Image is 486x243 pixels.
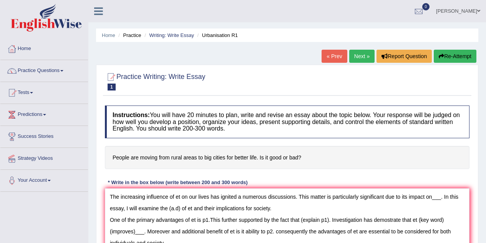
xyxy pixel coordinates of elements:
[149,32,194,38] a: Writing: Write Essay
[377,50,432,63] button: Report Question
[113,112,150,118] b: Instructions:
[0,104,88,123] a: Predictions
[0,126,88,145] a: Success Stories
[108,84,116,90] span: 1
[116,32,141,39] li: Practice
[0,170,88,189] a: Your Account
[0,82,88,101] a: Tests
[105,71,205,90] h2: Practice Writing: Write Essay
[105,106,469,138] h4: You will have 20 minutes to plan, write and revise an essay about the topic below. Your response ...
[102,32,115,38] a: Home
[434,50,476,63] button: Re-Attempt
[422,3,430,10] span: 0
[0,38,88,57] a: Home
[0,148,88,167] a: Strategy Videos
[349,50,375,63] a: Next »
[0,60,88,79] a: Practice Questions
[322,50,347,63] a: « Prev
[105,179,250,186] div: * Write in the box below (write between 200 and 300 words)
[105,146,469,169] h4: People are moving from rural areas to big cities for better life. Is it good or bad?
[196,32,238,39] li: Urbanisation R1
